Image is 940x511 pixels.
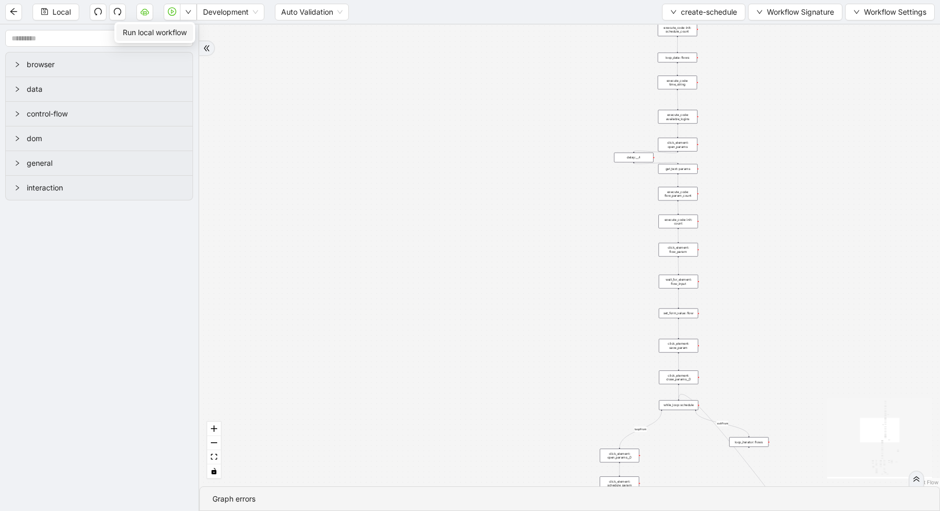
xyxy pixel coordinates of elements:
[911,479,938,485] a: React Flow attribution
[94,7,102,16] span: undo
[658,164,698,174] div: get_text: params
[659,308,698,318] div: set_form_value: flow
[696,411,749,436] g: Edge from while_loop: schedule to loop_iterator: flows
[164,4,180,20] button: play-circle
[14,185,20,191] span: right
[845,4,935,20] button: downWorkflow Settings
[658,215,698,228] div: execute_code: init: count
[207,436,221,450] button: zoom out
[634,151,678,153] g: Edge from click_element: open_params to delay:__4
[14,111,20,117] span: right
[729,437,768,447] div: loop_iterator: flows
[658,138,697,152] div: click_element: open_params
[729,437,768,447] div: loop_iterator: flowsplus-circle
[41,8,48,15] span: save
[659,400,698,410] div: while_loop: schedule
[659,370,698,384] div: click_element: close_params__0
[185,9,191,15] span: down
[658,76,697,89] div: execute_code: time_string
[203,45,210,52] span: double-right
[168,7,176,16] span: play-circle
[27,83,184,95] span: data
[658,187,698,200] div: execute_code: flow_param_count
[212,493,927,505] div: Graph errors
[659,339,698,353] div: click_element: save_param
[614,153,654,163] div: delay:__4
[5,4,22,20] button: arrow-left
[670,9,677,15] span: down
[27,59,184,70] span: browser
[123,27,187,38] span: Run local workflow
[913,475,920,483] span: double-right
[600,449,639,462] div: click_element: open_params__0
[6,151,193,175] div: general
[136,4,153,20] button: cloud-server
[9,7,18,16] span: arrow-left
[27,182,184,194] span: interaction
[662,4,745,20] button: downcreate-schedule
[678,201,678,214] g: Edge from execute_code: flow_param_count to execute_code: init: count
[203,4,258,20] span: Development
[6,126,193,151] div: dom
[90,4,106,20] button: undo
[634,163,678,164] g: Edge from delay:__4 to get_text: params
[658,52,697,62] div: loop_data: flows
[658,23,697,36] div: execute_code: init: schedule_count
[207,450,221,464] button: fit view
[180,4,197,20] button: down
[853,9,860,15] span: down
[14,160,20,166] span: right
[619,411,661,448] g: Edge from while_loop: schedule to click_element: open_params__0
[745,451,752,457] span: plus-circle
[600,476,639,490] div: click_element: schedule_param
[658,243,698,257] div: click_element: flow_param
[141,7,149,16] span: cloud-server
[207,464,221,478] button: toggle interactivity
[27,108,184,120] span: control-flow
[864,6,926,18] span: Workflow Settings
[659,275,698,289] div: wait_for_element: flow_input
[14,135,20,142] span: right
[681,6,737,18] span: create-schedule
[6,176,193,200] div: interaction
[6,102,193,126] div: control-flow
[658,110,698,124] div: execute_code: available_logins
[113,7,122,16] span: redo
[767,6,834,18] span: Workflow Signature
[281,4,343,20] span: Auto Validation
[677,90,678,109] g: Edge from execute_code: time_string to execute_code: available_logins
[52,6,71,18] span: Local
[748,4,842,20] button: downWorkflow Signature
[6,77,193,101] div: data
[27,133,184,144] span: dom
[14,86,20,92] span: right
[14,61,20,68] span: right
[109,4,126,20] button: redo
[33,4,79,20] button: saveLocal
[6,52,193,77] div: browser
[27,157,184,169] span: general
[207,422,221,436] button: zoom in
[756,9,763,15] span: down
